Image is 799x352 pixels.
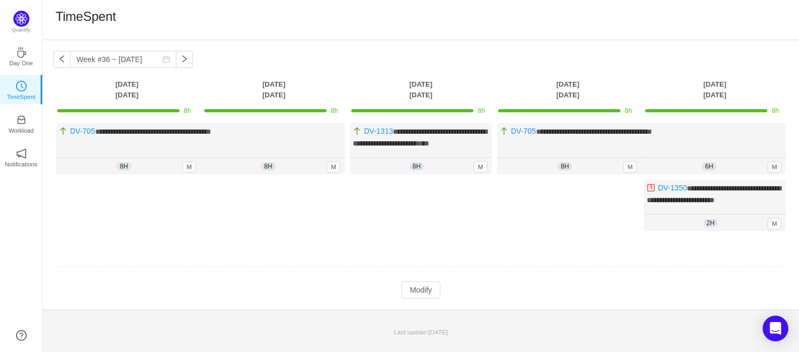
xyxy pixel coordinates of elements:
[182,161,196,173] span: M
[16,118,27,128] a: icon: inboxWorkload
[409,162,424,171] span: 8h
[772,107,779,114] span: 8h
[494,79,641,101] th: [DATE] [DATE]
[176,51,193,68] button: icon: right
[9,126,34,135] p: Workload
[625,107,632,114] span: 8h
[500,127,508,135] img: 10310
[478,107,485,114] span: 8h
[394,328,448,335] span: Last update:
[53,79,200,101] th: [DATE] [DATE]
[56,9,116,25] h1: TimeSpent
[702,162,716,171] span: 6h
[162,56,170,63] i: icon: calendar
[703,219,718,227] span: 2h
[12,27,30,34] p: Quantify
[767,218,781,229] span: M
[511,127,536,135] a: DV-705
[353,127,361,135] img: 10310
[53,51,71,68] button: icon: left
[7,92,36,102] p: TimeSpent
[16,330,27,341] a: icon: question-circle
[200,79,347,101] th: [DATE] [DATE]
[9,58,33,68] p: Day One
[5,159,37,169] p: Notifications
[767,161,781,173] span: M
[347,79,494,101] th: [DATE] [DATE]
[59,127,67,135] img: 10310
[16,151,27,162] a: icon: notificationNotifications
[16,148,27,159] i: icon: notification
[647,183,655,192] img: 10304
[331,107,338,114] span: 8h
[16,50,27,61] a: icon: coffeeDay One
[364,127,393,135] a: DV-1313
[16,84,27,95] a: icon: clock-circleTimeSpent
[623,161,637,173] span: M
[557,162,572,171] span: 8h
[16,81,27,91] i: icon: clock-circle
[261,162,275,171] span: 8h
[428,328,448,335] span: [DATE]
[117,162,131,171] span: 8h
[70,127,95,135] a: DV-705
[13,11,29,27] img: Quantify
[16,47,27,58] i: icon: coffee
[474,161,487,173] span: M
[658,183,687,192] a: DV-1350
[16,114,27,125] i: icon: inbox
[70,51,176,68] input: Select a week
[641,79,788,101] th: [DATE] [DATE]
[763,316,788,341] div: Open Intercom Messenger
[401,281,440,299] button: Modify
[327,161,340,173] span: M
[184,107,191,114] span: 8h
